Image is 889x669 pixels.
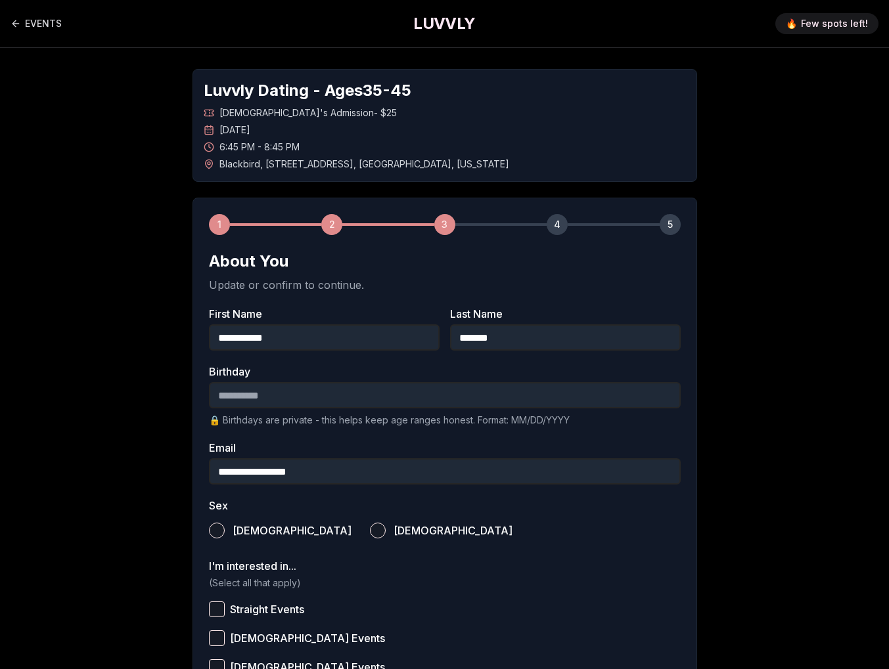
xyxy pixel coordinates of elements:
div: 4 [547,214,568,235]
span: Few spots left! [801,17,868,30]
span: 6:45 PM - 8:45 PM [219,140,300,154]
label: Email [209,442,681,453]
span: Straight Events [230,604,304,615]
a: Back to events [11,11,62,37]
label: First Name [209,309,440,319]
span: Blackbird , [STREET_ADDRESS] , [GEOGRAPHIC_DATA] , [US_STATE] [219,158,509,171]
span: [DEMOGRAPHIC_DATA] Events [230,633,385,643]
label: I'm interested in... [209,561,681,571]
div: 3 [434,214,455,235]
span: [DEMOGRAPHIC_DATA] [233,525,352,536]
div: 1 [209,214,230,235]
button: [DEMOGRAPHIC_DATA] [370,523,386,538]
span: [DEMOGRAPHIC_DATA] [394,525,513,536]
span: 🔥 [786,17,797,30]
div: 5 [660,214,681,235]
a: LUVVLY [413,13,475,34]
label: Birthday [209,366,681,377]
button: [DEMOGRAPHIC_DATA] [209,523,225,538]
h1: Luvvly Dating - Ages 35 - 45 [204,80,686,101]
span: [DEMOGRAPHIC_DATA]'s Admission - $25 [219,106,397,119]
p: Update or confirm to continue. [209,277,681,293]
button: [DEMOGRAPHIC_DATA] Events [209,630,225,646]
div: 2 [321,214,342,235]
label: Sex [209,500,681,511]
p: 🔒 Birthdays are private - this helps keep age ranges honest. Format: MM/DD/YYYY [209,414,681,427]
label: Last Name [450,309,681,319]
h2: About You [209,251,681,272]
button: Straight Events [209,601,225,617]
span: [DATE] [219,123,250,137]
p: (Select all that apply) [209,576,681,590]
